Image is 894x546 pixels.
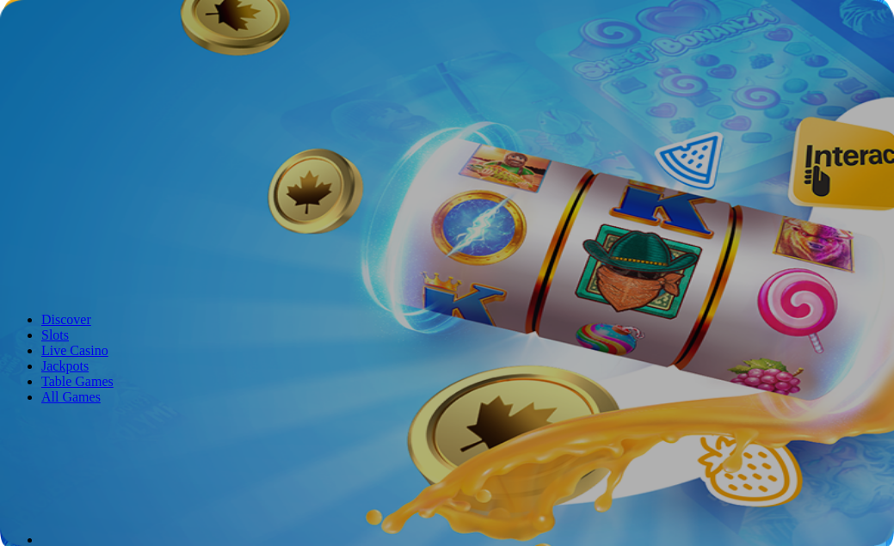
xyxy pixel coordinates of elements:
[7,283,887,437] header: Lobby
[41,359,89,373] a: Jackpots
[7,283,887,405] nav: Lobby
[41,312,91,327] a: Discover
[41,374,114,389] span: Table Games
[41,343,108,358] a: Live Casino
[41,328,69,342] a: Slots
[41,390,101,404] span: All Games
